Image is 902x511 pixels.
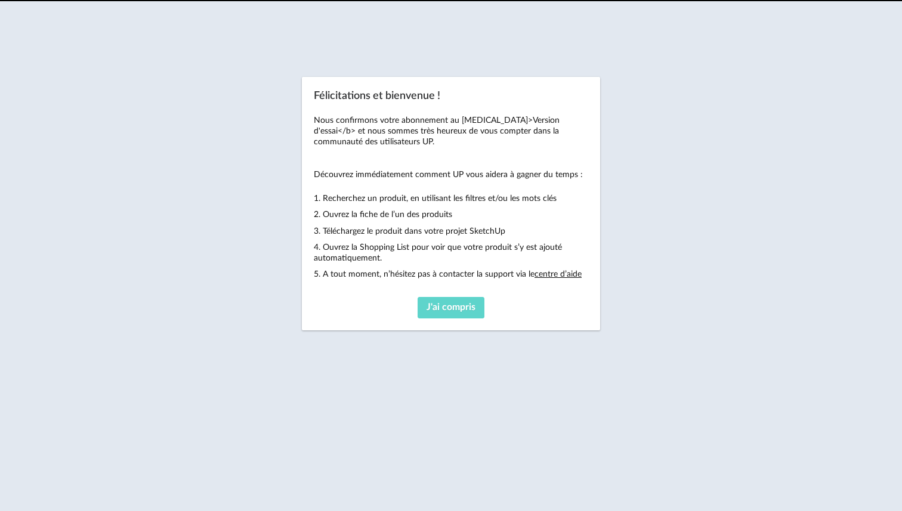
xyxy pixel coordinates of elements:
button: J'ai compris [418,297,484,318]
a: centre d’aide [535,270,582,278]
span: Félicitations et bienvenue ! [314,91,440,101]
div: Félicitations et bienvenue ! [302,77,600,331]
span: J'ai compris [427,302,475,312]
p: Nous confirmons votre abonnement au [MEDICAL_DATA]>Version d'essai</b> et nous sommes très heureu... [314,115,588,148]
p: 4. Ouvrez la Shopping List pour voir que votre produit s’y est ajouté automatiquement. [314,242,588,264]
p: 1. Recherchez un produit, en utilisant les filtres et/ou les mots clés [314,193,588,204]
p: Découvrez immédiatement comment UP vous aidera à gagner du temps : [314,169,588,180]
p: 5. A tout moment, n’hésitez pas à contacter la support via le [314,269,588,280]
p: 2. Ouvrez la fiche de l’un des produits [314,209,588,220]
p: 3. Téléchargez le produit dans votre projet SketchUp [314,226,588,237]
